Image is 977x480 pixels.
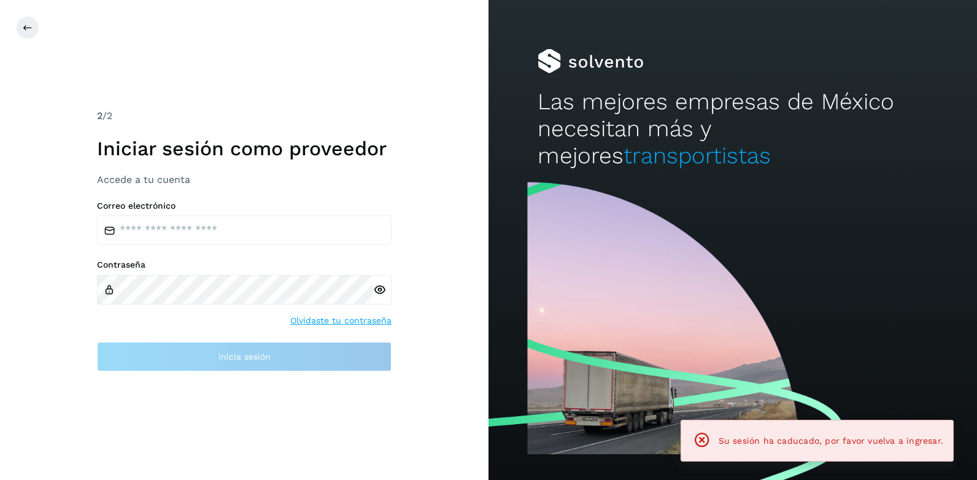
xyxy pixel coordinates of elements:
[97,137,392,160] h1: Iniciar sesión como proveedor
[218,352,271,361] span: Inicia sesión
[290,314,392,327] a: Olvidaste tu contraseña
[97,174,392,185] h3: Accede a tu cuenta
[719,436,943,446] span: Su sesión ha caducado, por favor vuelva a ingresar.
[97,342,392,371] button: Inicia sesión
[97,110,102,122] span: 2
[97,109,392,123] div: /2
[624,142,771,169] span: transportistas
[97,260,392,270] label: Contraseña
[538,88,929,170] h2: Las mejores empresas de México necesitan más y mejores
[97,201,392,211] label: Correo electrónico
